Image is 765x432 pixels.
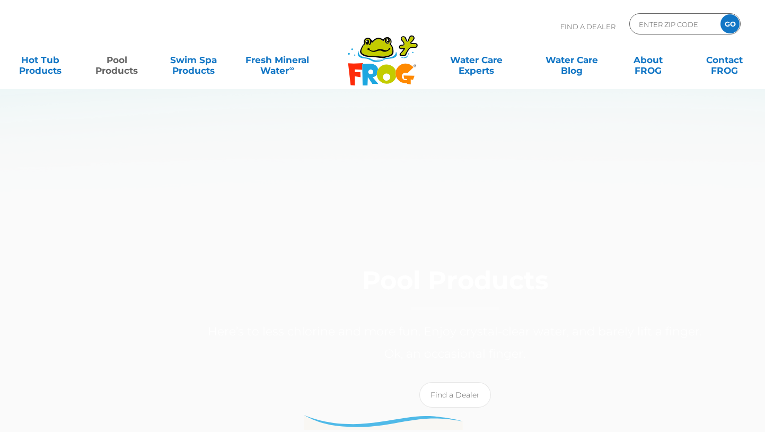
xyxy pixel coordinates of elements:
a: Fresh MineralWater∞ [240,49,314,71]
a: PoolProducts [87,49,146,71]
img: Frog Products Logo [342,21,424,86]
h1: Pool Products [200,266,710,310]
a: Find a Dealer [419,382,491,408]
a: Water CareBlog [542,49,601,71]
a: ContactFROG [695,49,754,71]
a: Water CareExperts [428,49,525,71]
a: AboutFROG [618,49,678,71]
p: Here’s to less chlorine and more fun. Enjoy crystal-clear water, and barely lift a finger. Ok, an... [200,321,710,365]
a: Hot TubProducts [11,49,70,71]
input: GO [720,14,740,33]
sup: ∞ [289,64,294,72]
p: Find A Dealer [560,13,615,40]
a: Swim SpaProducts [164,49,223,71]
